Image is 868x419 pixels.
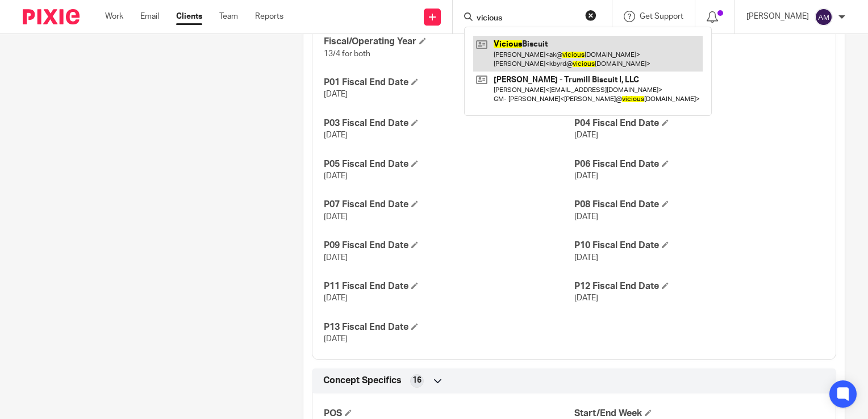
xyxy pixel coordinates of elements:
span: [DATE] [574,131,598,139]
h4: P11 Fiscal End Date [324,280,574,292]
h4: P12 Fiscal End Date [574,280,824,292]
span: [DATE] [324,172,348,180]
input: Search [475,14,578,24]
a: Team [219,11,238,22]
h4: Fiscal/Operating Year [324,36,574,48]
span: [DATE] [324,254,348,262]
img: Pixie [23,9,80,24]
span: [DATE] [324,335,348,343]
h4: P03 Fiscal End Date [324,118,574,129]
h4: P01 Fiscal End Date [324,77,574,89]
a: Clients [176,11,202,22]
a: Work [105,11,123,22]
span: Concept Specifics [323,375,402,387]
span: [DATE] [574,294,598,302]
h4: P13 Fiscal End Date [324,321,574,333]
span: [DATE] [324,90,348,98]
span: [DATE] [324,213,348,221]
span: [DATE] [574,172,598,180]
h4: P08 Fiscal End Date [574,199,824,211]
p: [PERSON_NAME] [746,11,809,22]
span: 13/4 for both [324,50,370,58]
span: [DATE] [574,213,598,221]
a: Email [140,11,159,22]
img: svg%3E [815,8,833,26]
h4: P07 Fiscal End Date [324,199,574,211]
span: [DATE] [574,254,598,262]
h4: P09 Fiscal End Date [324,240,574,252]
span: 16 [412,375,422,386]
span: [DATE] [324,294,348,302]
h4: P10 Fiscal End Date [574,240,824,252]
button: Clear [585,10,596,21]
span: Get Support [640,12,683,20]
h4: P05 Fiscal End Date [324,158,574,170]
a: Reports [255,11,283,22]
h4: P06 Fiscal End Date [574,158,824,170]
span: [DATE] [324,131,348,139]
h4: P04 Fiscal End Date [574,118,824,129]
